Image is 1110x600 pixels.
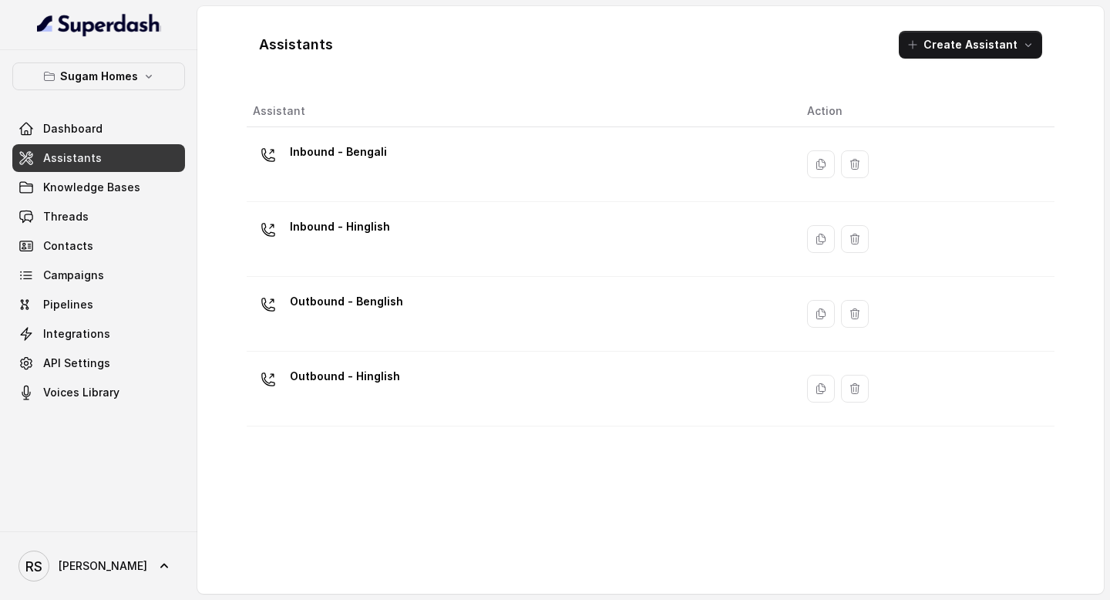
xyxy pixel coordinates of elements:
span: [PERSON_NAME] [59,558,147,574]
th: Assistant [247,96,795,127]
a: Assistants [12,144,185,172]
span: Threads [43,209,89,224]
span: Integrations [43,326,110,342]
span: Dashboard [43,121,103,137]
a: Campaigns [12,261,185,289]
p: Sugam Homes [60,67,138,86]
th: Action [795,96,1054,127]
a: [PERSON_NAME] [12,544,185,588]
a: Pipelines [12,291,185,319]
span: Pipelines [43,297,93,312]
span: Voices Library [43,385,119,400]
a: Contacts [12,232,185,260]
span: Assistants [43,150,102,166]
span: Contacts [43,238,93,254]
a: API Settings [12,349,185,377]
button: Sugam Homes [12,62,185,90]
a: Dashboard [12,115,185,143]
a: Voices Library [12,379,185,406]
span: API Settings [43,356,110,371]
img: light.svg [37,12,161,37]
p: Outbound - Hinglish [290,364,400,389]
span: Campaigns [43,268,104,283]
a: Threads [12,203,185,231]
p: Inbound - Hinglish [290,214,390,239]
h1: Assistants [259,32,333,57]
p: Inbound - Bengali [290,140,387,164]
a: Integrations [12,320,185,348]
a: Knowledge Bases [12,174,185,201]
button: Create Assistant [899,31,1042,59]
p: Outbound - Benglish [290,289,403,314]
span: Knowledge Bases [43,180,140,195]
text: RS [25,558,42,575]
